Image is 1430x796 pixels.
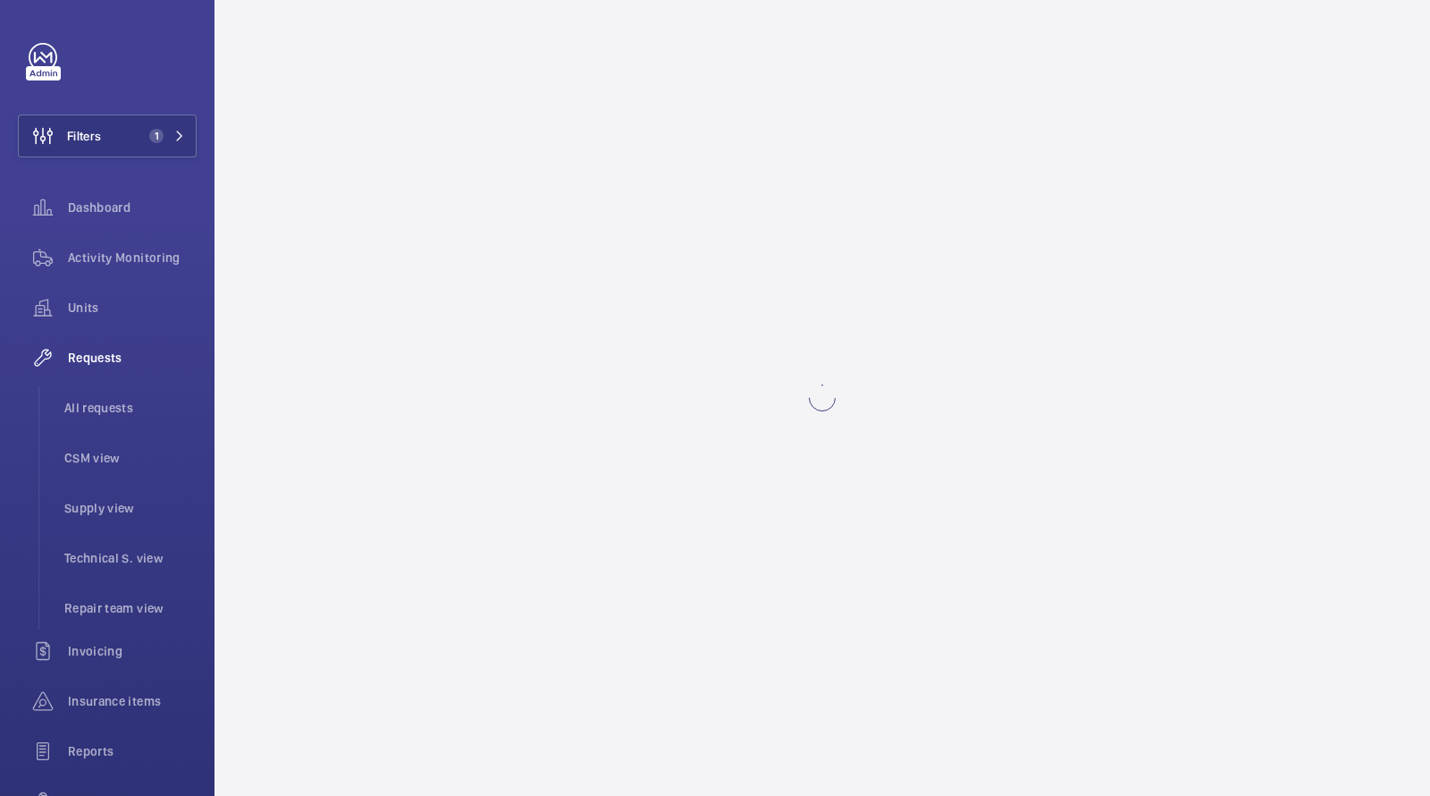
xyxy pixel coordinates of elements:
span: Activity Monitoring [68,249,197,267]
span: Reports [68,742,197,760]
span: Insurance items [68,692,197,710]
span: Requests [68,349,197,367]
button: Filters1 [18,114,197,157]
span: Filters [67,127,101,145]
span: Technical S. view [64,549,197,567]
span: Supply view [64,499,197,517]
span: All requests [64,399,197,417]
span: Units [68,299,197,317]
span: Invoicing [68,642,197,660]
span: 1 [149,129,164,143]
span: Dashboard [68,199,197,216]
span: CSM view [64,449,197,467]
span: Repair team view [64,599,197,617]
